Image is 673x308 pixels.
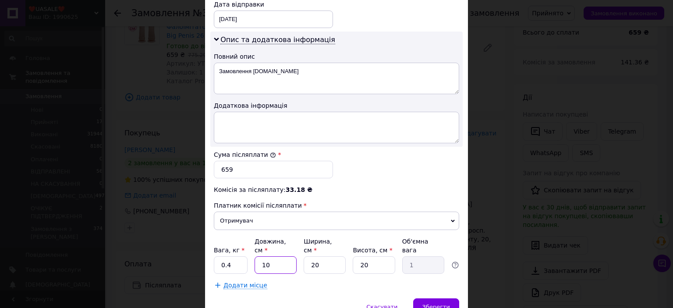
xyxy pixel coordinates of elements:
[214,101,459,110] div: Додаткова інформація
[286,186,312,193] span: 33.18 ₴
[214,202,302,209] span: Платник комісії післяплати
[402,237,444,255] div: Об'ємна вага
[214,52,459,61] div: Повний опис
[214,151,276,158] label: Сума післяплати
[214,212,459,230] span: Отримувач
[214,247,244,254] label: Вага, кг
[214,185,459,194] div: Комісія за післяплату:
[353,247,392,254] label: Висота, см
[223,282,267,289] span: Додати місце
[220,35,335,44] span: Опис та додаткова інформація
[214,63,459,94] textarea: Замовлення [DOMAIN_NAME]
[304,238,332,254] label: Ширина, см
[255,238,286,254] label: Довжина, см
